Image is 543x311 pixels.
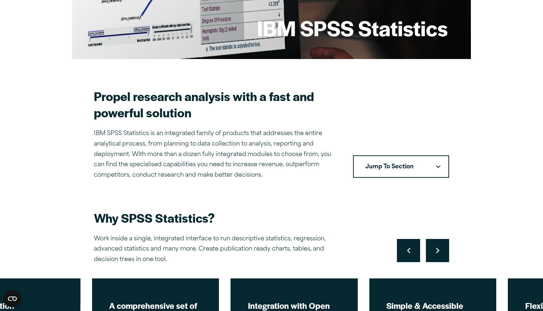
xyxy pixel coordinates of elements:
[257,14,448,42] h1: IBM SPSS Statistics
[426,239,449,262] button: Move to next slide
[4,290,21,307] button: Open CMP widget
[94,88,336,121] h2: Propel research analysis with a fast and powerful solution
[353,155,449,178] button: Jump To SectionDownward pointing chevron
[94,234,348,265] p: Work inside a single, integrated interface to run descriptive statistics, regression, advanced st...
[94,210,348,226] h2: Why SPSS Statistics?
[397,239,420,262] button: Move to previous slide
[436,248,439,253] svg: Right pointing chevron
[436,165,440,168] svg: Downward pointing chevron
[353,155,449,178] nav: Table of Contents
[94,129,336,181] p: IBM SPSS Statistics is an integrated family of products that addresses the entire analytical proc...
[407,248,410,253] svg: Left pointing chevron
